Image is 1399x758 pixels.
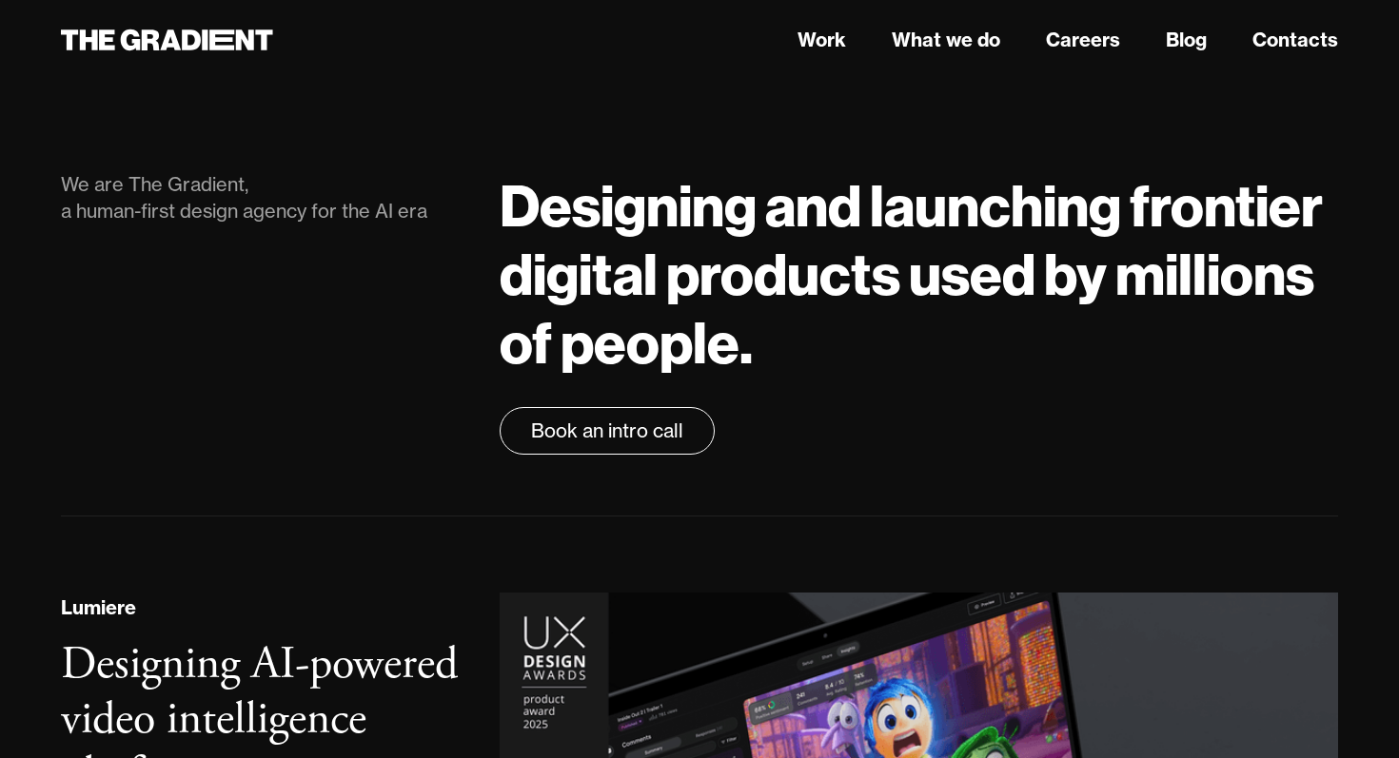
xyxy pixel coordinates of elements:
[500,407,715,455] a: Book an intro call
[61,593,136,622] div: Lumiere
[61,171,462,224] div: We are The Gradient, a human-first design agency for the AI era
[1252,26,1338,54] a: Contacts
[892,26,1000,54] a: What we do
[500,171,1338,377] h1: Designing and launching frontier digital products used by millions of people.
[1166,26,1207,54] a: Blog
[798,26,846,54] a: Work
[1046,26,1120,54] a: Careers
